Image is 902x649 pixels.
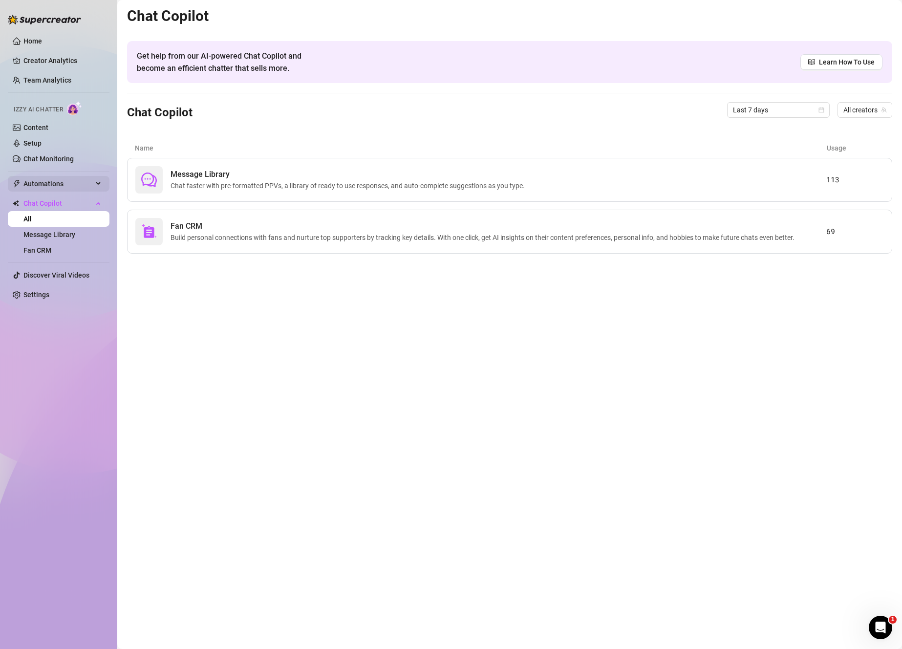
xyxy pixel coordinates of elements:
span: 1 [889,616,897,624]
a: Team Analytics [23,76,71,84]
a: Learn How To Use [800,54,882,70]
span: read [808,59,815,65]
img: AI Chatter [67,101,82,115]
span: Chat faster with pre-formatted PPVs, a library of ready to use responses, and auto-complete sugge... [171,180,529,191]
article: Usage [827,143,884,153]
span: calendar [818,107,824,113]
img: Chat Copilot [13,200,19,207]
a: Fan CRM [23,246,51,254]
a: Discover Viral Videos [23,271,89,279]
span: Last 7 days [733,103,824,117]
article: 113 [826,174,884,186]
a: Message Library [23,231,75,238]
a: All [23,215,32,223]
h2: Chat Copilot [127,7,892,25]
span: team [881,107,887,113]
a: Creator Analytics [23,53,102,68]
a: Settings [23,291,49,299]
span: Fan CRM [171,220,798,232]
a: Home [23,37,42,45]
span: All creators [843,103,886,117]
a: Content [23,124,48,131]
a: Chat Monitoring [23,155,74,163]
span: Build personal connections with fans and nurture top supporters by tracking key details. With one... [171,232,798,243]
img: logo-BBDzfeDw.svg [8,15,81,24]
article: Name [135,143,827,153]
span: Get help from our AI-powered Chat Copilot and become an efficient chatter that sells more. [137,50,325,74]
iframe: Intercom live chat [869,616,892,639]
a: Setup [23,139,42,147]
span: Izzy AI Chatter [14,105,63,114]
span: comment [141,172,157,188]
h3: Chat Copilot [127,105,193,121]
span: Chat Copilot [23,195,93,211]
span: thunderbolt [13,180,21,188]
span: Automations [23,176,93,192]
span: Message Library [171,169,529,180]
img: svg%3e [141,224,157,239]
span: Learn How To Use [819,57,875,67]
article: 69 [826,226,884,238]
